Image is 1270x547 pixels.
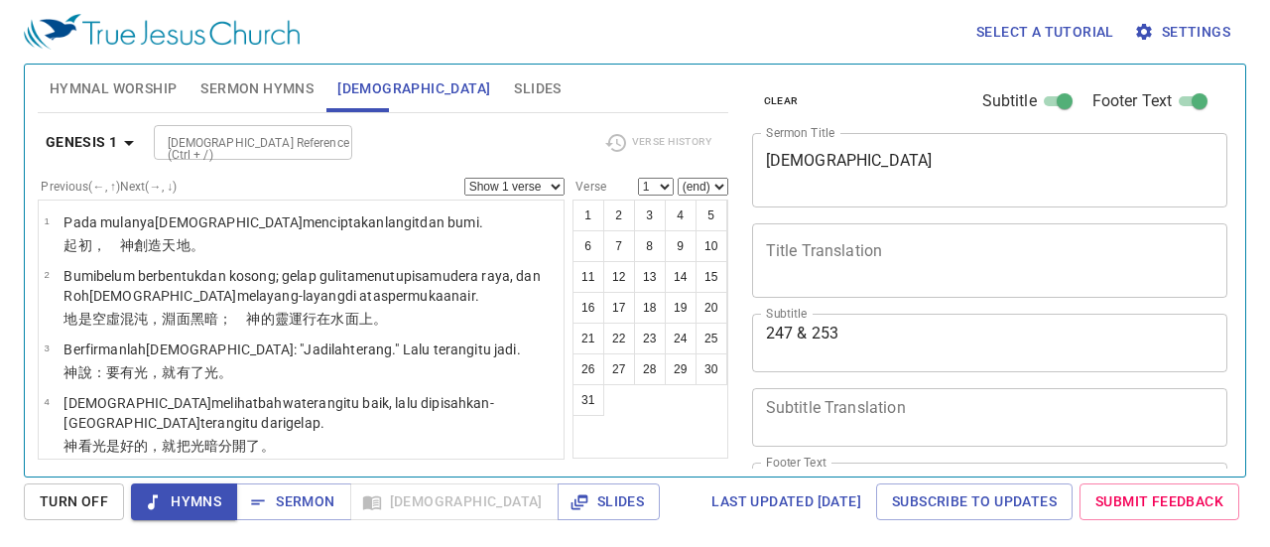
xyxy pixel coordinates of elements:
[766,151,1214,189] textarea: [DEMOGRAPHIC_DATA]
[24,14,300,50] img: True Jesus Church
[603,323,635,354] button: 22
[665,200,697,231] button: 4
[218,364,232,380] wh216: 。
[190,237,204,253] wh776: 。
[479,214,483,230] wh776: .
[177,311,387,327] wh8415: 面
[572,323,604,354] button: 21
[603,230,635,262] button: 7
[92,438,275,454] wh7220: 光
[63,309,558,329] p: 地
[155,214,483,230] wh7225: [DEMOGRAPHIC_DATA]
[558,483,660,520] button: Slides
[39,16,352,51] div: [DEMOGRAPHIC_DATA]
[236,483,350,520] button: Sermon
[120,311,387,327] wh8414: 混沌
[162,237,203,253] wh1254: 天
[286,415,324,431] wh996: gelap
[696,261,727,293] button: 15
[703,483,869,520] a: Last updated [DATE]
[134,364,232,380] wh1961: 光
[345,288,479,304] wh7363: di atas
[182,110,205,128] li: 247
[603,261,635,293] button: 12
[237,288,479,304] wh430: melayang-layang
[41,181,177,193] label: Previous (←, ↑) Next (→, ↓)
[89,288,479,304] wh7307: [DEMOGRAPHIC_DATA]
[78,438,275,454] wh430: 看
[517,342,521,357] wh1961: .
[392,342,520,357] wh216: ." Lalu terang
[63,268,540,304] wh776: belum berbentuk
[78,311,387,327] wh776: 是
[38,124,150,161] button: Genesis 1
[63,212,482,232] p: Pada mulanya
[200,415,324,431] wh914: terang
[63,235,482,255] p: 起初
[178,95,214,106] p: Pujian 詩
[63,436,558,456] p: 神
[160,131,314,154] input: Type Bible Reference
[44,269,49,280] span: 2
[261,438,275,454] wh914: 。
[261,311,387,327] wh430: 的靈
[572,384,604,416] button: 31
[46,130,118,155] b: Genesis 1
[459,288,479,304] wh6440: air
[44,396,49,407] span: 4
[385,214,483,230] wh1254: langit
[204,438,275,454] wh216: 暗
[218,438,275,454] wh2822: 分開了
[373,311,387,327] wh5921: 。
[44,215,49,226] span: 1
[982,89,1037,113] span: Subtitle
[146,342,521,357] wh559: [DEMOGRAPHIC_DATA]
[176,57,215,67] div: 247 & 253
[350,342,520,357] wh1961: terang
[63,268,540,304] wh8414: dan kosong
[337,76,490,101] span: [DEMOGRAPHIC_DATA]
[976,20,1114,45] span: Select a tutorial
[252,489,334,514] span: Sermon
[711,489,861,514] span: Last updated [DATE]
[475,288,479,304] wh4325: .
[63,393,558,433] p: [DEMOGRAPHIC_DATA]
[665,292,697,324] button: 19
[218,311,387,327] wh2822: ； 神
[752,89,811,113] button: clear
[572,181,606,193] label: Verse
[665,261,697,293] button: 14
[131,483,237,520] button: Hymns
[968,14,1122,51] button: Select a tutorial
[1138,20,1230,45] span: Settings
[134,237,204,253] wh430: 創造
[317,311,387,327] wh7363: 在水
[766,324,1214,361] textarea: 247 & 253
[44,342,49,353] span: 3
[514,76,561,101] span: Slides
[148,311,387,327] wh922: ，淵
[242,415,324,431] wh216: itu dari
[474,342,520,357] wh216: itu jadi
[696,323,727,354] button: 25
[388,288,479,304] wh5921: permukaan
[320,415,324,431] wh2822: .
[50,76,178,101] span: Hymnal Worship
[572,292,604,324] button: 16
[603,353,635,385] button: 27
[876,483,1073,520] a: Subscribe to Updates
[696,353,727,385] button: 30
[572,261,604,293] button: 11
[572,353,604,385] button: 26
[634,323,666,354] button: 23
[78,364,233,380] wh430: 說
[1079,483,1239,520] a: Submit Feedback
[1095,489,1223,514] span: Submit Feedback
[634,230,666,262] button: 8
[63,395,493,431] wh430: melihat
[148,364,232,380] wh216: ，就有了光
[40,489,108,514] span: Turn Off
[892,489,1057,514] span: Subscribe to Updates
[572,200,604,231] button: 1
[665,323,697,354] button: 24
